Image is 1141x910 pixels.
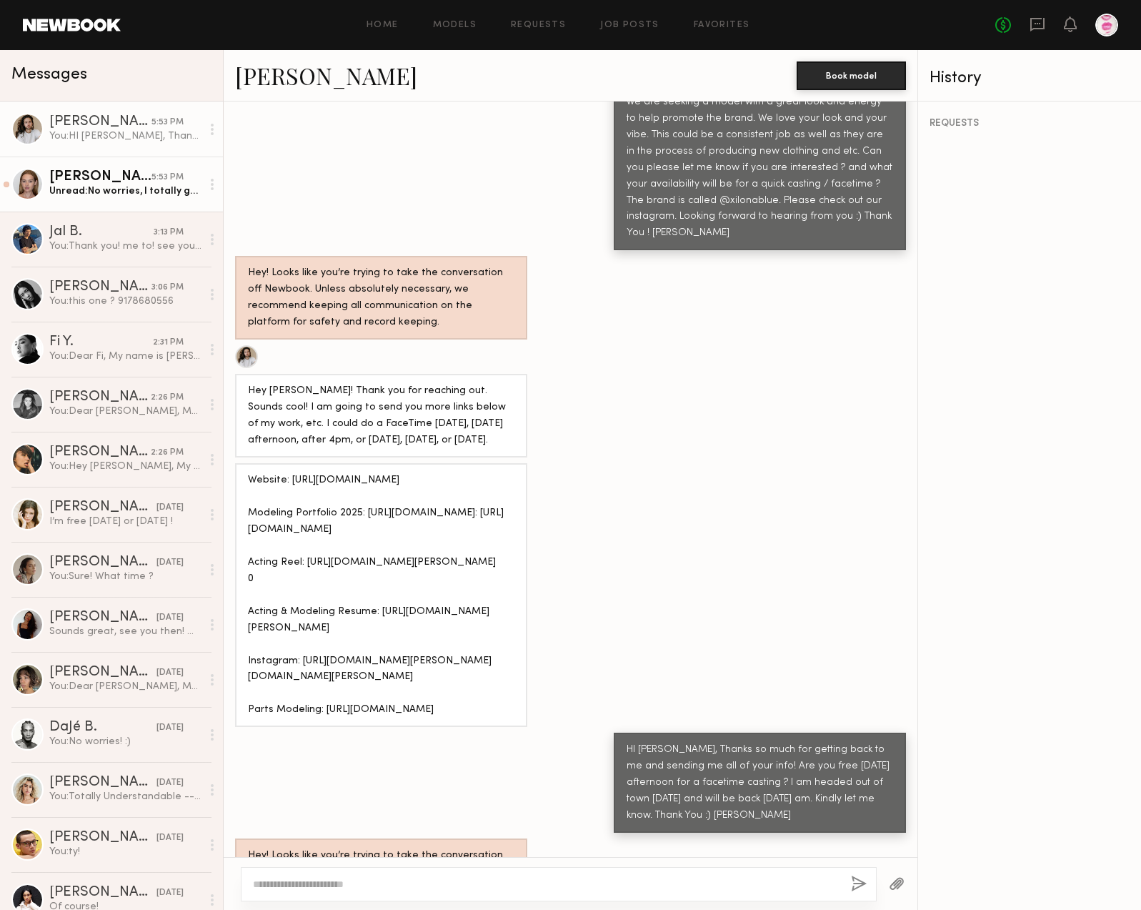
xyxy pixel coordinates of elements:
div: Hey! Looks like you’re trying to take the conversation off Newbook. Unless absolutely necessary, ... [248,265,514,331]
div: [PERSON_NAME] [49,555,156,570]
div: [DATE] [156,886,184,900]
div: [PERSON_NAME] [49,280,151,295]
div: You: No worries! :) [49,735,201,748]
div: 2:26 PM [151,446,184,460]
a: Favorites [694,21,750,30]
div: [PERSON_NAME] [49,776,156,790]
a: Job Posts [600,21,659,30]
div: [PERSON_NAME] [49,500,156,515]
div: [PERSON_NAME] [49,390,151,405]
div: 5:53 PM [151,116,184,129]
div: [DATE] [156,501,184,515]
div: You: Hey [PERSON_NAME], My name is [PERSON_NAME] @gabriellerevere. I am a fashion / beauty photog... [49,460,201,473]
div: 2:31 PM [153,336,184,350]
div: History [930,70,1130,86]
div: You: Dear Fi, My name is [PERSON_NAME] @gabriellerevere. I am a fashion / beauty photographer in ... [49,350,201,363]
div: I’m free [DATE] or [DATE] ! [49,515,201,528]
div: 5:53 PM [151,171,184,184]
div: [DATE] [156,611,184,625]
div: You: Thank you! me to! see you then! [49,239,201,253]
div: [PERSON_NAME] [49,170,151,184]
div: [PERSON_NAME] [49,115,151,129]
div: Hey [PERSON_NAME]! Thank you for reaching out. Sounds cool! I am going to send you more links bel... [248,383,514,449]
a: Book model [797,69,906,81]
div: Website: [URL][DOMAIN_NAME] Modeling Portfolio 2025: [URL][DOMAIN_NAME]: [URL][DOMAIN_NAME] Actin... [248,473,514,718]
span: Messages [11,66,87,83]
div: Dear [PERSON_NAME], My name is [PERSON_NAME] @gabriellerevere. I am a fashion / beauty photograph... [627,29,893,242]
div: 3:06 PM [151,281,184,295]
div: [DATE] [156,556,184,570]
a: Requests [511,21,566,30]
div: DaJé B. [49,721,156,735]
div: [PERSON_NAME] [49,666,156,680]
div: You: Totally Understandable -- I am on the Upper east side on [GEOGRAPHIC_DATA]. The 6 train to E... [49,790,201,803]
div: [DATE] [156,776,184,790]
a: [PERSON_NAME] [235,60,417,91]
div: You: Dear [PERSON_NAME], My name is [PERSON_NAME] @gabriellerevere. I am a fashion / beauty photo... [49,405,201,418]
div: Fi Y. [49,335,153,350]
div: [DATE] [156,831,184,845]
button: Book model [797,61,906,90]
div: 3:13 PM [154,226,184,239]
a: Home [367,21,399,30]
div: HI [PERSON_NAME], Thanks so much for getting back to me and sending me all of your info! Are you ... [627,742,893,824]
div: Unread: No worries, I totally get it. Best of luck on this project! [49,184,201,198]
div: You: ty! [49,845,201,859]
div: [PERSON_NAME] [49,886,156,900]
div: You: this one ? 9178680556 [49,295,201,308]
div: Jal B. [49,225,154,239]
div: Sounds great, see you then! My mobile is [PHONE_NUMBER]. Thank you! [PERSON_NAME] [49,625,201,638]
a: Models [433,21,477,30]
div: REQUESTS [930,119,1130,129]
div: [PERSON_NAME] [49,445,151,460]
div: You: Sure! What time ? [49,570,201,583]
div: [DATE] [156,666,184,680]
div: [PERSON_NAME] [49,831,156,845]
div: [DATE] [156,721,184,735]
div: You: Dear [PERSON_NAME], My name is [PERSON_NAME] @gabriellerevere. I am a fashion / beauty photo... [49,680,201,693]
div: You: HI [PERSON_NAME], Thanks so much for getting back to me and sending me all of your info! Are... [49,129,201,143]
div: 2:26 PM [151,391,184,405]
div: [PERSON_NAME] [49,610,156,625]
